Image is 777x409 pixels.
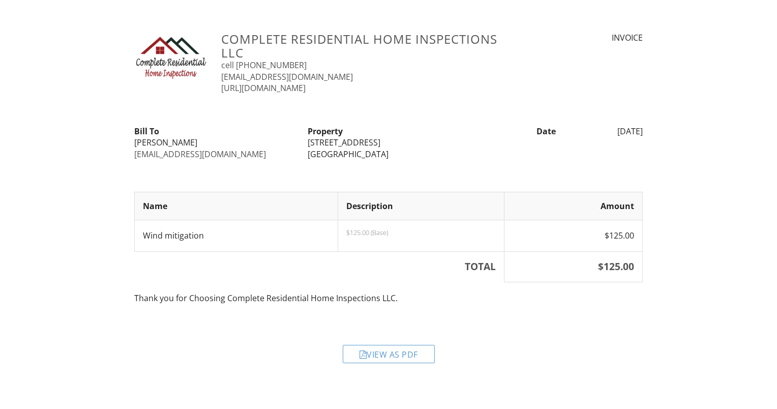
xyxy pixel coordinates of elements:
[525,32,643,43] div: INVOICE
[475,126,562,137] div: Date
[134,149,266,160] a: [EMAIL_ADDRESS][DOMAIN_NAME]
[343,352,435,363] a: View as PDF
[143,230,204,241] span: Wind mitigation
[343,345,435,363] div: View as PDF
[221,71,353,82] a: [EMAIL_ADDRESS][DOMAIN_NAME]
[135,251,504,282] th: TOTAL
[308,149,469,160] div: [GEOGRAPHIC_DATA]
[504,220,643,251] td: $125.00
[504,192,643,220] th: Amount
[134,32,209,80] img: complete_residential.jpg
[504,251,643,282] th: $125.00
[308,126,343,137] strong: Property
[135,192,338,220] th: Name
[134,137,295,148] div: [PERSON_NAME]
[221,82,306,94] a: [URL][DOMAIN_NAME]
[134,293,643,304] p: Thank you for Choosing Complete Residential Home Inspections LLC.
[134,126,159,137] strong: Bill To
[308,137,469,148] div: [STREET_ADDRESS]
[221,32,513,60] h3: Complete residential home inspections LLC
[338,192,504,220] th: Description
[346,228,496,237] p: $125.00 (Base)
[562,126,649,137] div: [DATE]
[221,60,307,71] a: cell [PHONE_NUMBER]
